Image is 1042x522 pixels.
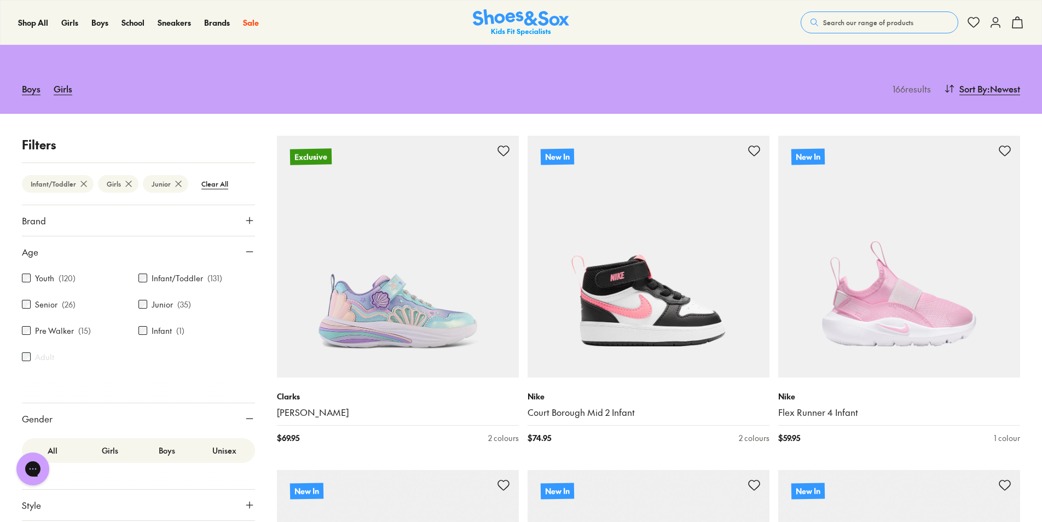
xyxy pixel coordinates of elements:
label: Adult [35,351,54,363]
span: Sort By [959,82,987,95]
button: Gender [22,403,255,434]
p: ( 120 ) [59,272,76,284]
p: Nike [528,391,769,402]
span: Age [22,245,38,258]
p: New In [290,483,323,500]
a: Sale [243,17,259,28]
a: Court Borough Mid 2 Infant [528,407,769,419]
p: ( 26 ) [62,299,76,310]
div: 2 colours [739,432,769,444]
label: Infant [152,325,172,337]
label: Pre Walker [35,325,74,337]
span: Gender [22,412,53,425]
span: $ 59.95 [778,432,800,444]
a: School [121,17,144,28]
p: Exclusive [290,148,332,165]
a: Exclusive [277,136,519,378]
p: ( 131 ) [207,272,222,284]
a: Shoes & Sox [473,9,569,36]
label: Senior [35,299,57,310]
p: New In [541,148,574,165]
span: $ 69.95 [277,432,299,444]
a: Boys [22,77,40,101]
button: Style [22,490,255,520]
btn: Girls [98,175,138,193]
span: Brand [22,214,46,227]
a: New In [778,136,1020,378]
a: Flex Runner 4 Infant [778,407,1020,419]
btn: Junior [143,175,188,193]
p: New In [541,483,574,499]
p: New In [791,148,825,165]
label: Junior [152,299,173,310]
button: Sort By:Newest [944,77,1020,101]
button: Brand [22,205,255,236]
div: 2 colours [488,432,519,444]
label: Girls [82,440,139,461]
img: SNS_Logo_Responsive.svg [473,9,569,36]
iframe: Gorgias live chat messenger [11,449,55,489]
span: : Newest [987,82,1020,95]
p: New In [791,483,825,499]
a: Boys [91,17,108,28]
span: Style [22,498,41,512]
label: Infant/Toddler [152,272,203,284]
span: $ 74.95 [528,432,551,444]
btn: Infant/Toddler [22,175,94,193]
label: Boys [138,440,196,461]
btn: Clear All [193,174,237,194]
a: Brands [204,17,230,28]
a: [PERSON_NAME] [277,407,519,419]
button: Search our range of products [801,11,958,33]
p: ( 15 ) [78,325,91,337]
label: Youth [35,272,54,284]
a: Girls [61,17,78,28]
div: 1 colour [994,432,1020,444]
p: Clarks [277,391,519,402]
p: 166 results [888,82,931,95]
span: Search our range of products [823,18,913,27]
a: Shop All [18,17,48,28]
a: Sneakers [158,17,191,28]
a: New In [528,136,769,378]
p: ( 1 ) [176,325,184,337]
p: Filters [22,136,255,154]
p: ( 35 ) [177,299,191,310]
a: Girls [54,77,72,101]
label: Unisex [196,440,253,461]
button: Age [22,236,255,267]
label: All [24,440,82,461]
p: Nike [778,391,1020,402]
